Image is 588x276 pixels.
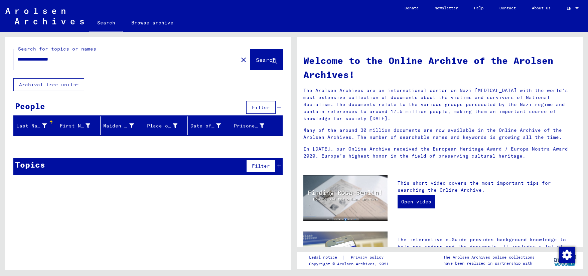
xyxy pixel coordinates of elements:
[103,122,134,129] div: Maiden Name
[240,56,248,64] mat-icon: close
[303,146,576,160] p: In [DATE], our Online Archive received the European Heritage Award / Europa Nostra Award 2020, Eu...
[559,247,575,263] img: Change consent
[16,120,57,131] div: Last Name
[250,49,283,70] button: Search
[144,116,188,135] mat-header-cell: Place of Birth
[103,120,144,131] div: Maiden Name
[303,87,576,122] p: The Arolsen Archives are an international center on Nazi [MEDICAL_DATA] with the world’s most ext...
[252,104,270,110] span: Filter
[5,8,84,24] img: Arolsen_neg.svg
[309,254,392,261] div: |
[147,120,187,131] div: Place of Birth
[309,254,342,261] a: Legal notice
[309,261,392,267] p: Copyright © Arolsen Archives, 2021
[14,116,57,135] mat-header-cell: Last Name
[234,122,264,129] div: Prisoner #
[15,159,45,171] div: Topics
[60,120,100,131] div: First Name
[18,46,96,52] mat-label: Search for topics or names
[231,116,282,135] mat-header-cell: Prisoner #
[246,101,276,114] button: Filter
[443,254,535,260] p: The Arolsen Archives online collections
[345,254,392,261] a: Privacy policy
[89,15,123,32] a: Search
[13,78,84,91] button: Archival tree units
[57,116,101,135] mat-header-cell: First Name
[252,163,270,169] span: Filter
[190,122,221,129] div: Date of Birth
[303,54,576,82] h1: Welcome to the Online Archive of the Arolsen Archives!
[16,122,47,129] div: Last Name
[398,180,576,194] p: This short video covers the most important tips for searching the Online Archive.
[234,120,274,131] div: Prisoner #
[237,53,250,66] button: Clear
[559,247,575,263] div: Change consent
[553,252,578,269] img: yv_logo.png
[190,120,231,131] div: Date of Birth
[303,175,388,221] img: video.jpg
[443,260,535,266] p: have been realized in partnership with
[15,100,45,112] div: People
[123,15,181,31] a: Browse archive
[398,195,435,208] a: Open video
[567,6,574,11] span: EN
[101,116,144,135] mat-header-cell: Maiden Name
[188,116,231,135] mat-header-cell: Date of Birth
[246,160,276,172] button: Filter
[256,57,276,63] span: Search
[303,127,576,141] p: Many of the around 30 million documents are now available in the Online Archive of the Arolsen Ar...
[147,122,177,129] div: Place of Birth
[398,236,576,264] p: The interactive e-Guide provides background knowledge to help you understand the documents. It in...
[60,122,90,129] div: First Name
